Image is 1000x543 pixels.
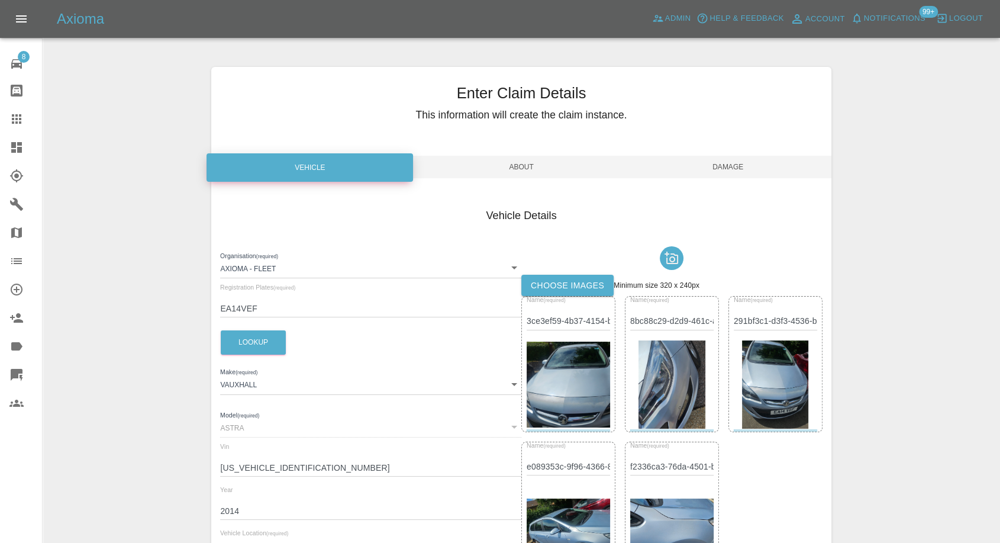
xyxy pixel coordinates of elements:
span: Admin [665,12,691,25]
label: Make [220,368,257,377]
span: Vehicle Location [220,529,288,536]
h4: Vehicle Details [220,208,822,224]
small: (required) [236,370,257,375]
span: Name [734,297,773,304]
button: Help & Feedback [693,9,786,28]
h5: Axioma [57,9,104,28]
span: Name [630,442,669,449]
button: Notifications [848,9,928,28]
label: Organisation [220,251,278,261]
div: Axioma - Fleet [220,257,521,278]
small: (required) [647,298,669,303]
span: Minimum size 320 x 240px [614,281,699,290]
small: (required) [237,413,259,418]
small: (required) [647,443,669,448]
button: Lookup [221,330,286,355]
span: Name [527,297,566,304]
span: About [418,156,624,178]
span: 8 [18,51,30,63]
span: Name [527,442,566,449]
small: (required) [750,298,772,303]
span: Name [630,297,669,304]
small: (required) [256,253,278,259]
small: (required) [543,298,565,303]
label: Model [220,410,259,420]
div: VAUXHALL [220,373,521,394]
span: Year [220,486,233,493]
small: (required) [266,531,288,536]
small: (required) [543,443,565,448]
span: Registration Plates [220,284,295,291]
label: Choose images [521,275,614,297]
span: Logout [949,12,983,25]
button: Open drawer [7,5,36,33]
h5: This information will create the claim instance. [211,107,831,123]
button: Logout [933,9,986,28]
a: Admin [649,9,694,28]
a: Account [787,9,848,28]
span: Notifications [864,12,925,25]
div: Vehicle [207,153,413,182]
span: Account [805,12,845,26]
span: Vin [220,443,229,450]
span: Damage [625,156,831,178]
small: (required) [273,285,295,291]
span: 99+ [919,6,938,18]
div: ASTRA [220,416,521,438]
span: Help & Feedback [709,12,783,25]
h3: Enter Claim Details [211,82,831,104]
